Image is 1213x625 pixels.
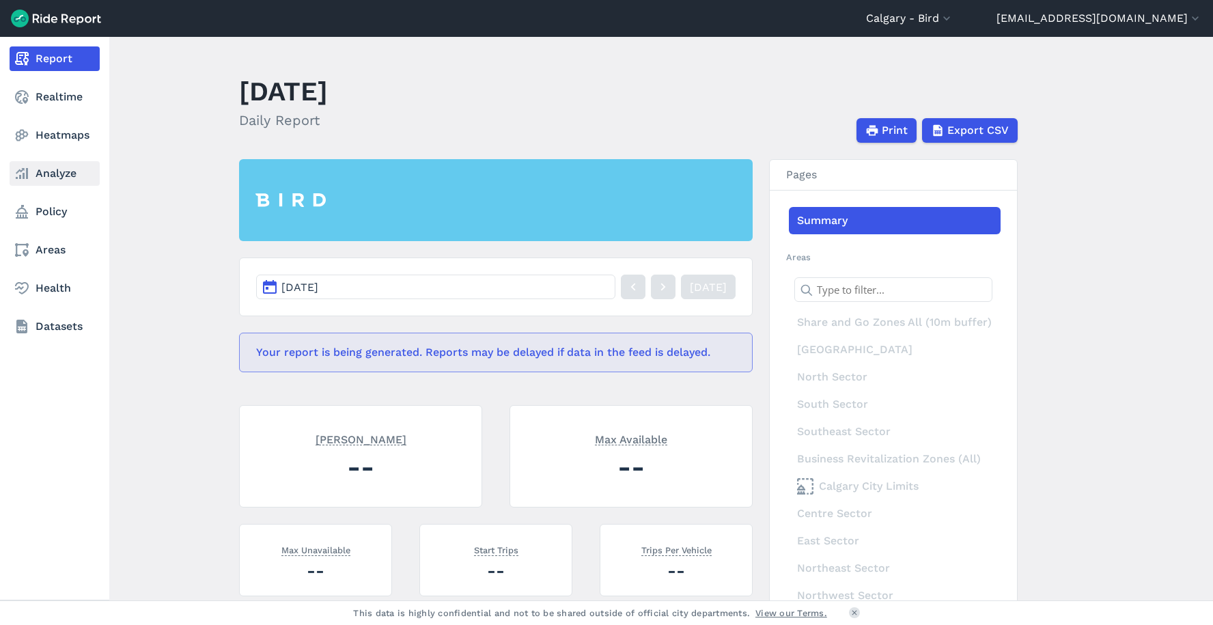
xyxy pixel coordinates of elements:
[794,277,992,302] input: Type to filter...
[239,110,328,130] h2: Daily Report
[474,542,518,556] span: Start Trips
[239,333,753,372] div: Your report is being generated. Reports may be delayed if data in the feed is delayed.
[10,123,100,148] a: Heatmaps
[789,391,1001,418] div: South Sector
[256,559,375,583] div: --
[316,432,406,445] span: [PERSON_NAME]
[786,251,1001,264] h2: Areas
[10,314,100,339] a: Datasets
[789,207,1001,234] a: Summary
[10,276,100,301] a: Health
[681,275,736,299] a: [DATE]
[10,238,100,262] a: Areas
[856,118,917,143] button: Print
[239,72,328,110] h1: [DATE]
[770,160,1017,191] h3: Pages
[882,122,908,139] span: Print
[10,161,100,186] a: Analyze
[789,473,1001,500] div: Calgary City Limits
[922,118,1018,143] button: Export CSV
[789,555,1001,582] div: Northeast Sector
[256,448,465,486] div: --
[789,445,1001,473] div: Business Revitalization Zones (All)
[256,275,615,299] button: [DATE]
[947,122,1009,139] span: Export CSV
[527,448,736,486] div: --
[789,363,1001,391] div: North Sector
[996,10,1202,27] button: [EMAIL_ADDRESS][DOMAIN_NAME]
[436,559,555,583] div: --
[281,281,318,294] span: [DATE]
[789,527,1001,555] div: East Sector
[789,500,1001,527] div: Centre Sector
[617,559,736,583] div: --
[10,85,100,109] a: Realtime
[866,10,953,27] button: Calgary - Bird
[11,10,101,27] img: Ride Report
[789,336,1001,363] div: [GEOGRAPHIC_DATA]
[10,199,100,224] a: Policy
[641,542,712,556] span: Trips Per Vehicle
[595,432,667,445] span: Max Available
[789,418,1001,445] div: Southeast Sector
[755,607,827,620] a: View our Terms.
[255,193,326,207] img: Bird
[789,309,1001,336] div: Share and Go Zones All (10m buffer)
[281,542,350,556] span: Max Unavailable
[789,582,1001,609] div: Northwest Sector
[10,46,100,71] a: Report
